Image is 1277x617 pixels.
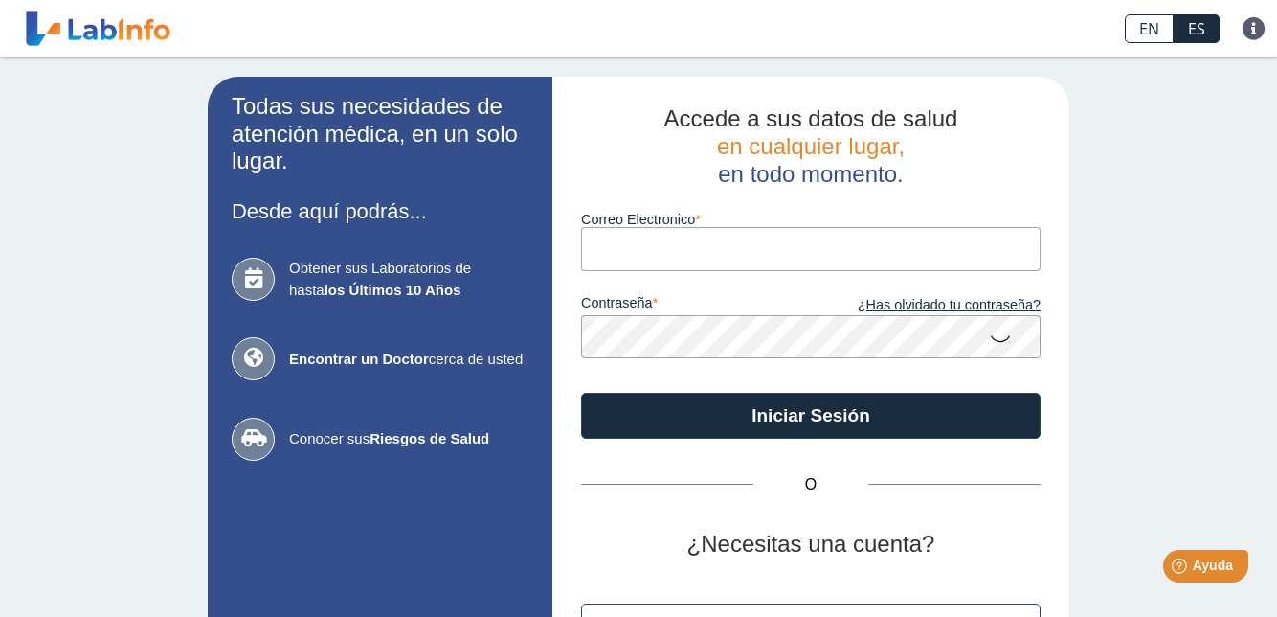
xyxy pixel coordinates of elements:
[289,349,528,371] span: cerca de usted
[717,133,905,159] span: en cualquier lugar,
[232,199,528,223] h3: Desde aquí podrás...
[289,351,429,367] b: Encontrar un Doctor
[581,212,1041,227] label: Correo Electronico
[289,428,528,450] span: Conocer sus
[811,295,1041,316] a: ¿Has olvidado tu contraseña?
[370,430,489,446] b: Riesgos de Salud
[1125,14,1174,43] a: EN
[581,531,1041,559] h2: ¿Necesitas una cuenta?
[289,258,528,301] span: Obtener sus Laboratorios de hasta
[325,282,461,298] b: los Últimos 10 Años
[581,295,811,316] label: contraseña
[232,93,528,175] h2: Todas sus necesidades de atención médica, en un solo lugar.
[718,161,903,187] span: en todo momento.
[753,473,868,496] span: O
[1174,14,1220,43] a: ES
[1107,542,1256,596] iframe: Help widget launcher
[581,393,1041,439] button: Iniciar Sesión
[664,105,958,131] span: Accede a sus datos de salud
